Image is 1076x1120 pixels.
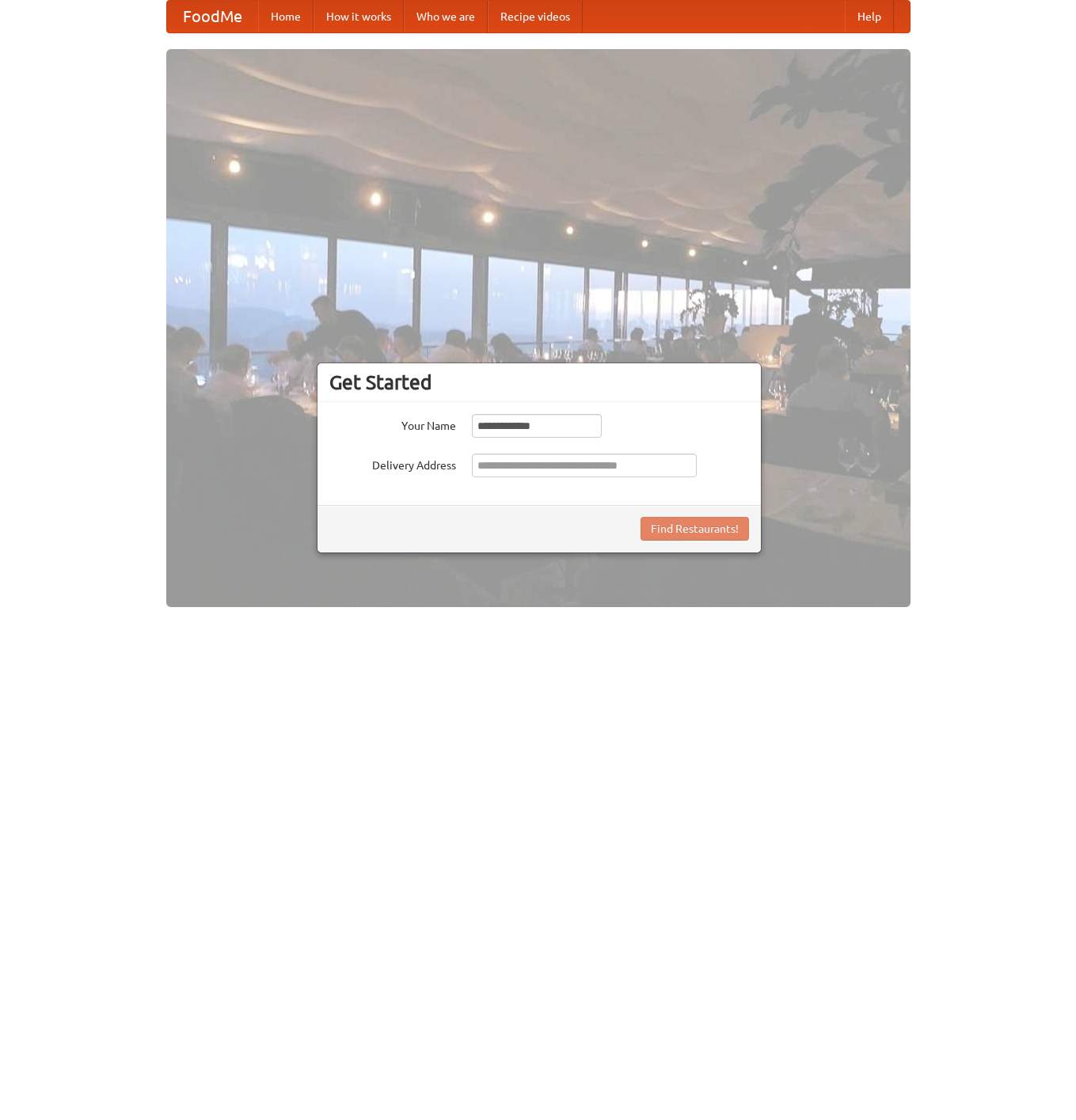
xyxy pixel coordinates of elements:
[488,1,583,32] a: Recipe videos
[314,1,404,32] a: How it works
[329,370,749,394] h3: Get Started
[167,1,258,32] a: FoodMe
[329,414,456,434] label: Your Name
[258,1,314,32] a: Home
[404,1,488,32] a: Who we are
[641,517,749,541] button: Find Restaurants!
[329,454,456,473] label: Delivery Address
[845,1,894,32] a: Help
